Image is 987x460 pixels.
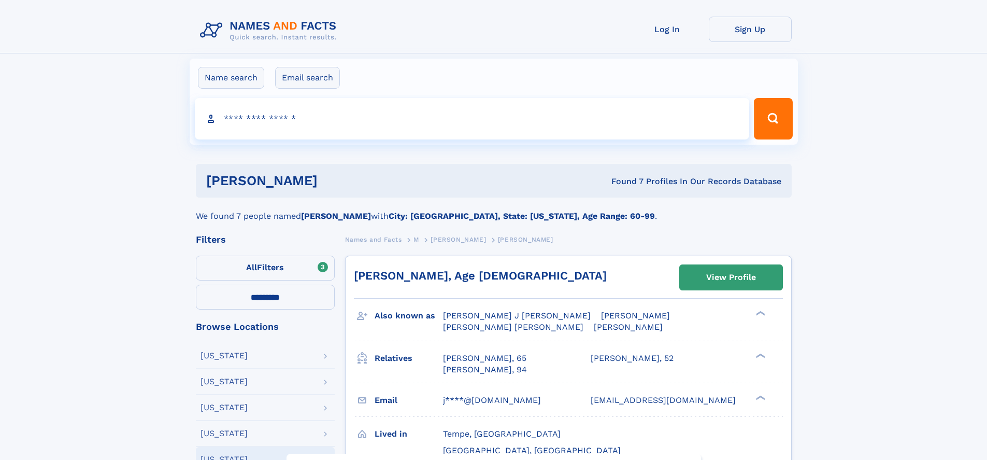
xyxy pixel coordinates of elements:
[754,98,792,140] button: Search Button
[354,269,607,282] a: [PERSON_NAME], Age [DEMOGRAPHIC_DATA]
[196,198,792,222] div: We found 7 people named with .
[196,256,335,281] label: Filters
[601,311,670,320] span: [PERSON_NAME]
[201,429,248,438] div: [US_STATE]
[680,265,782,290] a: View Profile
[196,17,345,45] img: Logo Names and Facts
[498,236,553,243] span: [PERSON_NAME]
[246,262,257,272] span: All
[301,211,371,221] b: [PERSON_NAME]
[626,17,709,42] a: Log In
[413,236,419,243] span: M
[706,266,756,289] div: View Profile
[753,352,766,359] div: ❯
[753,310,766,317] div: ❯
[753,394,766,401] div: ❯
[375,350,443,367] h3: Relatives
[709,17,792,42] a: Sign Up
[591,353,674,364] a: [PERSON_NAME], 52
[345,233,402,246] a: Names and Facts
[413,233,419,246] a: M
[196,322,335,331] div: Browse Locations
[594,322,663,332] span: [PERSON_NAME]
[431,236,486,243] span: [PERSON_NAME]
[196,235,335,244] div: Filters
[206,174,465,187] h1: [PERSON_NAME]
[195,98,750,140] input: search input
[275,67,340,89] label: Email search
[443,353,526,364] a: [PERSON_NAME], 65
[201,352,248,360] div: [US_STATE]
[443,364,527,375] a: [PERSON_NAME], 94
[464,176,781,187] div: Found 7 Profiles In Our Records Database
[389,211,655,221] b: City: [GEOGRAPHIC_DATA], State: [US_STATE], Age Range: 60-99
[375,307,443,325] h3: Also known as
[443,311,591,320] span: [PERSON_NAME] J [PERSON_NAME]
[443,322,583,332] span: [PERSON_NAME] [PERSON_NAME]
[198,67,264,89] label: Name search
[431,233,486,246] a: [PERSON_NAME]
[443,429,561,439] span: Tempe, [GEOGRAPHIC_DATA]
[591,395,736,405] span: [EMAIL_ADDRESS][DOMAIN_NAME]
[375,425,443,443] h3: Lived in
[443,445,621,455] span: [GEOGRAPHIC_DATA], [GEOGRAPHIC_DATA]
[375,392,443,409] h3: Email
[201,403,248,412] div: [US_STATE]
[201,378,248,386] div: [US_STATE]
